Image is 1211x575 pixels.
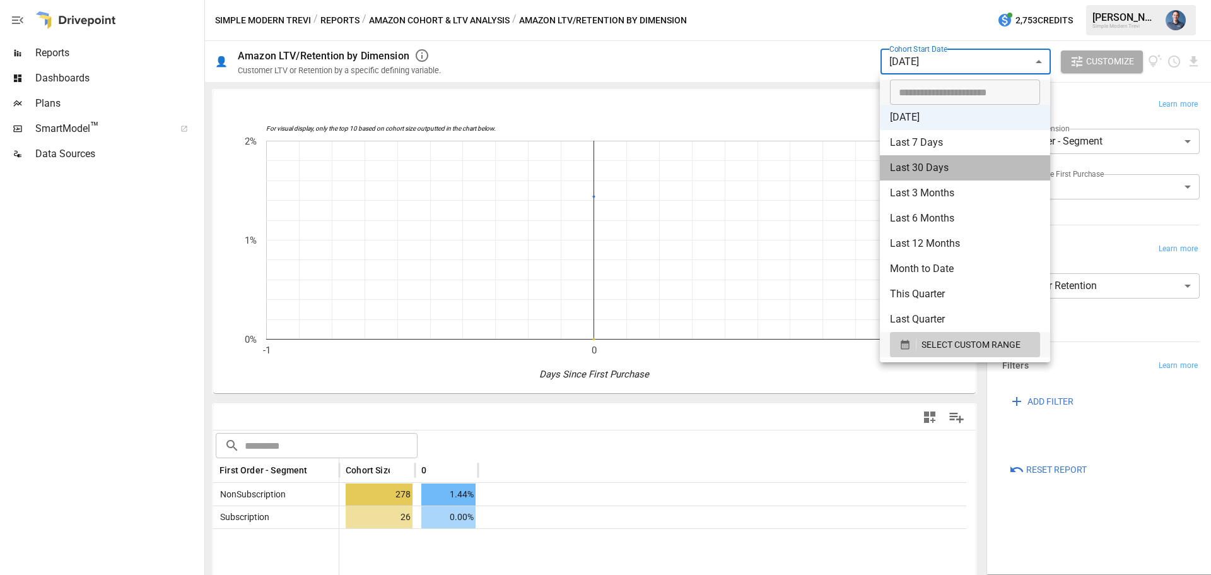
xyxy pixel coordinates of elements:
[880,181,1050,206] li: Last 3 Months
[880,105,1050,130] li: [DATE]
[890,332,1040,357] button: SELECT CUSTOM RANGE
[880,206,1050,231] li: Last 6 Months
[880,307,1050,332] li: Last Quarter
[880,256,1050,282] li: Month to Date
[880,155,1050,181] li: Last 30 Days
[921,337,1021,353] span: SELECT CUSTOM RANGE
[880,282,1050,307] li: This Quarter
[880,231,1050,256] li: Last 12 Months
[880,130,1050,155] li: Last 7 Days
